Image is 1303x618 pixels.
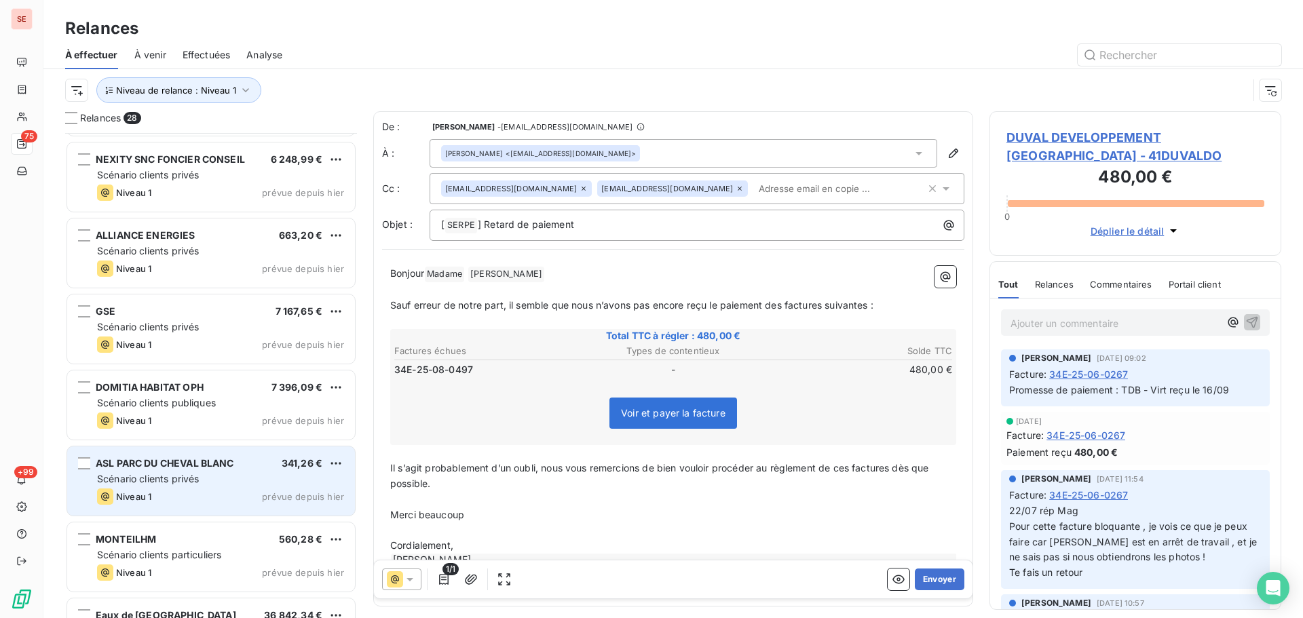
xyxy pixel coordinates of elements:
span: - [EMAIL_ADDRESS][DOMAIN_NAME] [497,123,632,131]
span: Niveau 1 [116,415,151,426]
span: [ [441,218,445,230]
h3: Relances [65,16,138,41]
span: Niveau 1 [116,263,151,274]
span: Sauf erreur de notre part, il semble que nous n’avons pas encore reçu le paiement des factures su... [390,299,873,311]
span: ASL PARC DU CHEVAL BLANC [96,457,234,469]
span: Il s’agit probablement d’un oubli, nous vous remercions de bien vouloir procéder au règlement de ... [390,462,932,489]
span: 1/1 [442,563,459,575]
span: prévue depuis hier [262,339,344,350]
span: 34E-25-06-0267 [1049,367,1128,381]
span: [DATE] 10:57 [1097,599,1144,607]
span: Niveau 1 [116,491,151,502]
button: Niveau de relance : Niveau 1 [96,77,261,103]
img: Logo LeanPay [11,588,33,610]
span: 0 [1004,211,1010,222]
span: 22/07 rép Mag Pour cette facture bloquante , je vois ce que je peux faire car [PERSON_NAME] est e... [1009,505,1260,579]
span: Scénario clients privés [97,169,199,180]
input: Rechercher [1078,44,1281,66]
span: 7 396,09 € [271,381,323,393]
span: [DATE] 09:02 [1097,354,1146,362]
span: Merci beaucoup [390,509,464,520]
label: À : [382,147,430,160]
span: MONTEILHM [96,533,156,545]
span: Facture : [1009,488,1046,502]
span: [DATE] 11:54 [1097,475,1144,483]
span: prévue depuis hier [262,263,344,274]
span: [DATE] [1016,417,1042,425]
span: Cordialement, [390,539,453,551]
span: Niveau 1 [116,187,151,198]
span: Déplier le détail [1091,224,1165,238]
span: ] Retard de paiement [478,218,574,230]
th: Factures échues [394,344,579,358]
span: Objet : [382,218,413,230]
span: NEXITY SNC FONCIER CONSEIL [96,153,245,165]
button: Envoyer [915,568,964,590]
span: Voir et payer la facture [621,407,725,419]
span: 341,26 € [282,457,322,469]
span: Effectuées [183,48,231,62]
div: grid [65,133,357,618]
span: SERPE [445,218,477,233]
span: 560,28 € [279,533,322,545]
span: [PERSON_NAME] [468,267,544,282]
span: +99 [14,466,37,478]
span: Scénario clients publiques [97,397,216,408]
span: [PERSON_NAME] [1021,352,1091,364]
td: - [580,362,766,377]
th: Solde TTC [768,344,953,358]
span: [EMAIL_ADDRESS][DOMAIN_NAME] [445,185,577,193]
span: [PERSON_NAME] [1021,473,1091,485]
span: À effectuer [65,48,118,62]
span: GSE [96,305,115,317]
span: Niveau 1 [116,339,151,350]
span: 75 [21,130,37,142]
button: Déplier le détail [1087,223,1185,239]
span: DUVAL DEVELOPPEMENT [GEOGRAPHIC_DATA] - 41DUVALDO [1006,128,1264,165]
div: <[EMAIL_ADDRESS][DOMAIN_NAME]> [445,149,636,158]
span: 34E-25-06-0267 [1046,428,1125,442]
h3: 480,00 € [1006,165,1264,192]
span: Niveau de relance : Niveau 1 [116,85,236,96]
td: 480,00 € [768,362,953,377]
span: Scénario clients privés [97,245,199,256]
span: À venir [134,48,166,62]
th: Types de contentieux [580,344,766,358]
span: Scénario clients privés [97,473,199,484]
span: Portail client [1169,279,1221,290]
span: Scénario clients privés [97,321,199,332]
span: Niveau 1 [116,567,151,578]
span: prévue depuis hier [262,187,344,198]
span: 34E-25-06-0267 [1049,488,1128,502]
span: Paiement reçu [1006,445,1072,459]
span: Relances [80,111,121,125]
span: Scénario clients particuliers [97,549,221,560]
span: [PERSON_NAME] [1021,597,1091,609]
span: Bonjour [390,267,424,279]
span: 6 248,99 € [271,153,323,165]
span: De : [382,120,430,134]
span: 34E-25-08-0497 [394,363,473,376]
span: [EMAIL_ADDRESS][DOMAIN_NAME] [601,185,733,193]
span: ALLIANCE ENERGIES [96,229,195,241]
span: Total TTC à régler : 480,00 € [392,329,954,343]
span: 480,00 € [1074,445,1118,459]
span: Tout [998,279,1019,290]
span: Commentaires [1090,279,1152,290]
div: SE [11,8,33,30]
span: [PERSON_NAME] [432,123,495,131]
input: Adresse email en copie ... [753,178,910,199]
label: Cc : [382,182,430,195]
span: [PERSON_NAME] [445,149,503,158]
span: Facture : [1006,428,1044,442]
span: prévue depuis hier [262,491,344,502]
span: Madame [425,267,464,282]
span: prévue depuis hier [262,567,344,578]
span: prévue depuis hier [262,415,344,426]
div: Open Intercom Messenger [1257,572,1289,604]
span: 663,20 € [279,229,322,241]
span: 28 [124,112,140,124]
span: DOMITIA HABITAT OPH [96,381,204,393]
span: Analyse [246,48,282,62]
span: 7 167,65 € [276,305,323,317]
